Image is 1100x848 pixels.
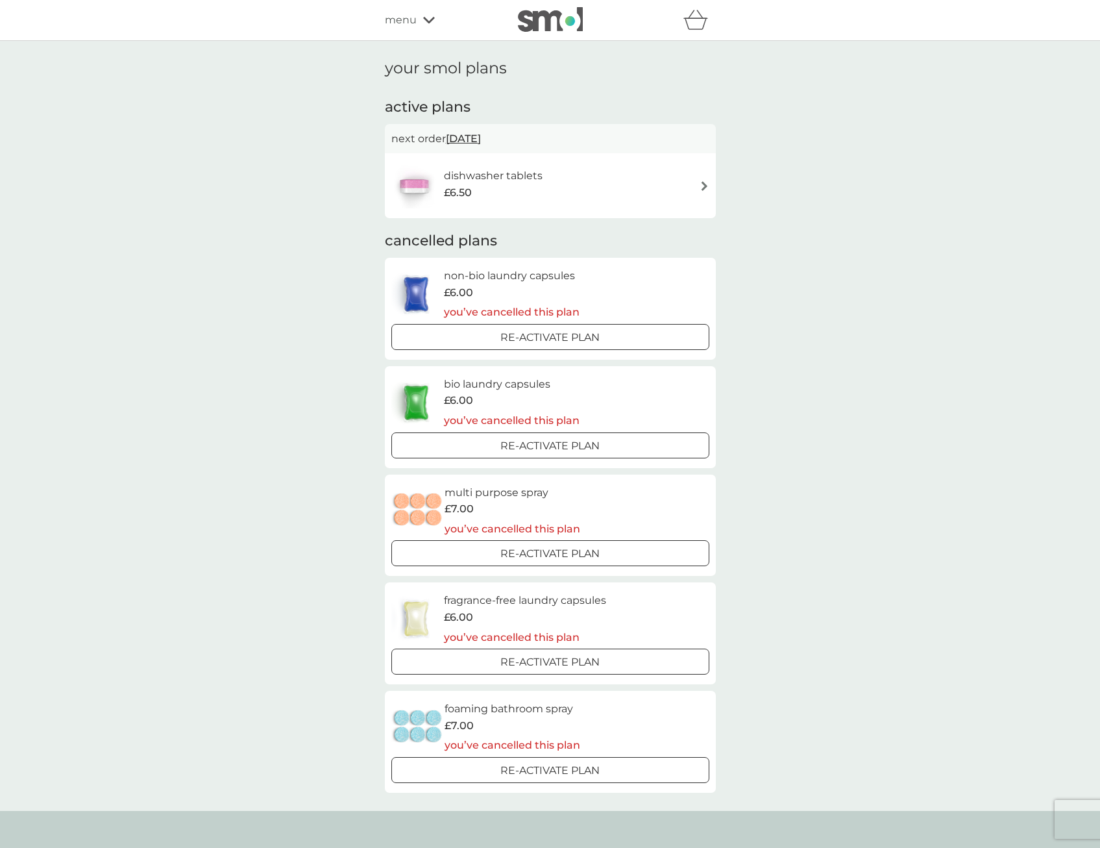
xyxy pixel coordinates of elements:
p: Re-activate Plan [500,329,600,346]
button: Re-activate Plan [391,757,709,783]
span: [DATE] [446,126,481,151]
span: £6.00 [444,609,473,626]
h6: foaming bathroom spray [445,701,580,717]
img: non-bio laundry capsules [391,271,441,317]
img: smol [518,7,583,32]
p: Re-activate Plan [500,762,600,779]
img: foaming bathroom spray [391,705,445,750]
span: £6.50 [444,184,472,201]
img: arrow right [700,181,709,191]
button: Re-activate Plan [391,324,709,350]
img: bio laundry capsules [391,380,441,425]
button: Re-activate Plan [391,649,709,675]
img: fragrance-free laundry capsules [391,596,441,642]
p: you’ve cancelled this plan [445,737,580,754]
img: dishwasher tablets [391,163,437,208]
button: Re-activate Plan [391,540,709,566]
button: Re-activate Plan [391,432,709,458]
p: Re-activate Plan [500,545,600,562]
span: £7.00 [445,501,474,518]
p: Re-activate Plan [500,438,600,455]
p: you’ve cancelled this plan [444,629,606,646]
p: you’ve cancelled this plan [445,521,580,538]
h6: non-bio laundry capsules [444,268,580,284]
p: Re-activate Plan [500,654,600,671]
h6: bio laundry capsules [444,376,580,393]
p: next order [391,131,709,147]
h1: your smol plans [385,59,716,78]
div: basket [683,7,716,33]
img: multi purpose spray [391,488,445,533]
h2: cancelled plans [385,231,716,251]
p: you’ve cancelled this plan [444,304,580,321]
span: £6.00 [444,284,473,301]
h2: active plans [385,97,716,118]
h6: fragrance-free laundry capsules [444,592,606,609]
span: menu [385,12,417,29]
p: you’ve cancelled this plan [444,412,580,429]
span: £6.00 [444,392,473,409]
h6: dishwasher tablets [444,168,543,184]
span: £7.00 [445,717,474,734]
h6: multi purpose spray [445,484,580,501]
